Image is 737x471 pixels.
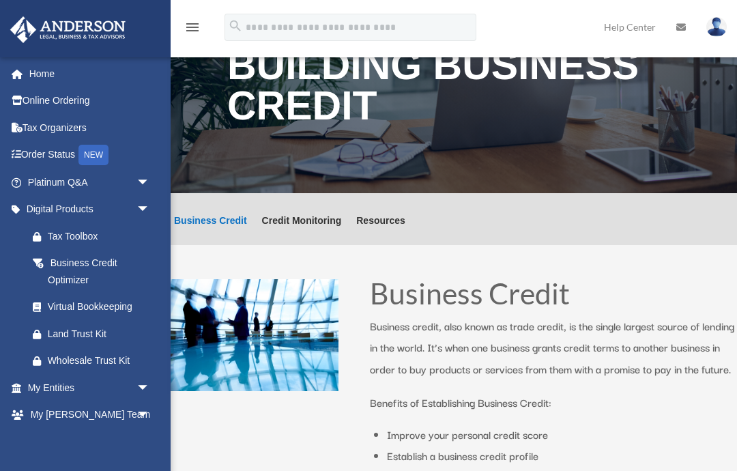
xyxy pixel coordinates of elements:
a: Order StatusNEW [10,141,171,169]
li: Improve your personal credit score [387,424,737,446]
span: arrow_drop_down [136,374,164,402]
div: Land Trust Kit [48,326,154,343]
a: My Entitiesarrow_drop_down [10,374,171,401]
a: Digital Productsarrow_drop_down [10,196,171,223]
img: User Pic [706,17,727,37]
i: search [228,18,243,33]
a: Land Trust Kit [19,320,171,347]
a: Platinum Q&Aarrow_drop_down [10,169,171,196]
a: Wholesale Trust Kit [19,347,171,375]
a: Virtual Bookkeeping [19,294,171,321]
h1: Business Credit [370,279,737,315]
div: Virtual Bookkeeping [48,298,154,315]
a: My [PERSON_NAME] Teamarrow_drop_down [10,401,171,429]
div: Wholesale Trust Kit [48,352,154,369]
div: Tax Toolbox [48,228,154,245]
div: NEW [78,145,109,165]
a: Home [10,60,171,87]
span: arrow_drop_down [136,169,164,197]
li: Establish a business credit profile [387,445,737,467]
p: Business credit, also known as trade credit, is the single largest source of lending in the world... [370,315,737,392]
a: Tax Toolbox [19,223,171,250]
a: menu [184,24,201,35]
a: Business Credit [174,216,247,245]
a: Resources [356,216,405,245]
a: Business Credit Optimizer [19,250,164,294]
p: Benefits of Establishing Business Credit: [370,392,737,414]
a: Credit Monitoring [262,216,342,245]
a: Tax Organizers [10,114,171,141]
img: Anderson Advisors Platinum Portal [6,16,130,43]
i: menu [184,19,201,35]
h1: Building Business Credit [227,46,680,133]
span: arrow_drop_down [136,401,164,429]
img: business people talking in office [171,279,338,391]
div: Business Credit Optimizer [48,255,147,288]
a: Online Ordering [10,87,171,115]
span: arrow_drop_down [136,196,164,224]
